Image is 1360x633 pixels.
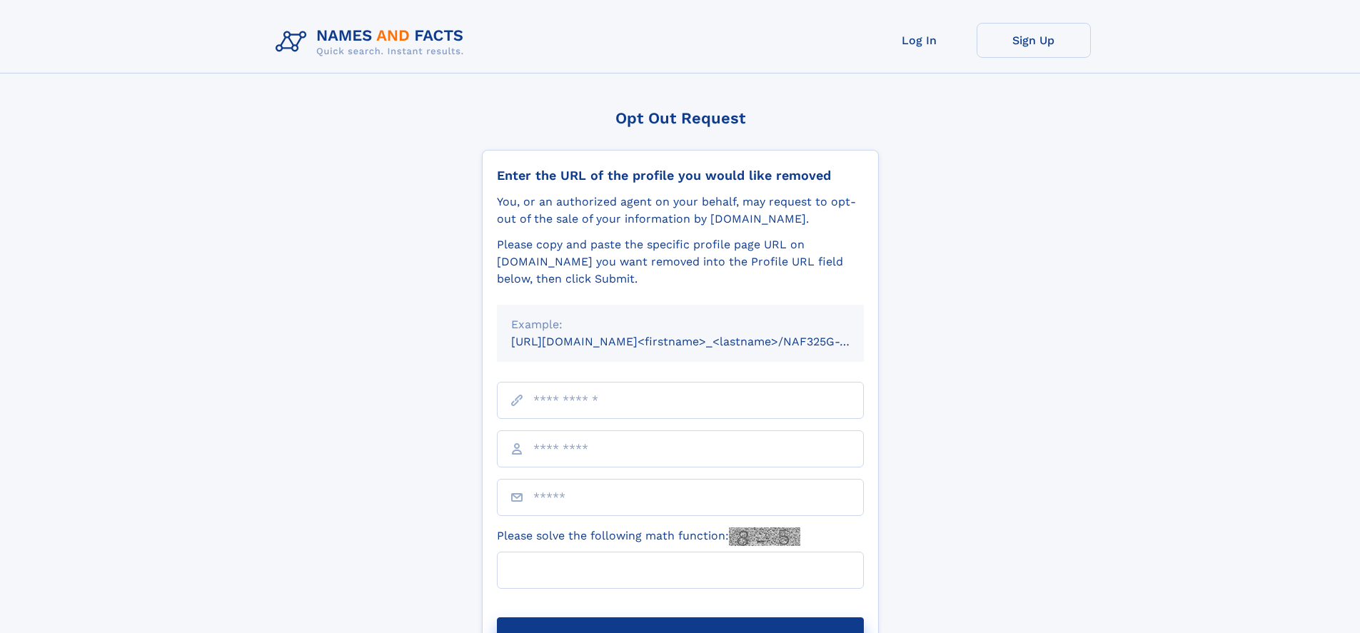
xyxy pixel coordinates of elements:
[511,335,891,348] small: [URL][DOMAIN_NAME]<firstname>_<lastname>/NAF325G-xxxxxxxx
[482,109,879,127] div: Opt Out Request
[977,23,1091,58] a: Sign Up
[497,168,864,183] div: Enter the URL of the profile you would like removed
[497,527,800,546] label: Please solve the following math function:
[270,23,475,61] img: Logo Names and Facts
[497,236,864,288] div: Please copy and paste the specific profile page URL on [DOMAIN_NAME] you want removed into the Pr...
[862,23,977,58] a: Log In
[497,193,864,228] div: You, or an authorized agent on your behalf, may request to opt-out of the sale of your informatio...
[511,316,850,333] div: Example:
